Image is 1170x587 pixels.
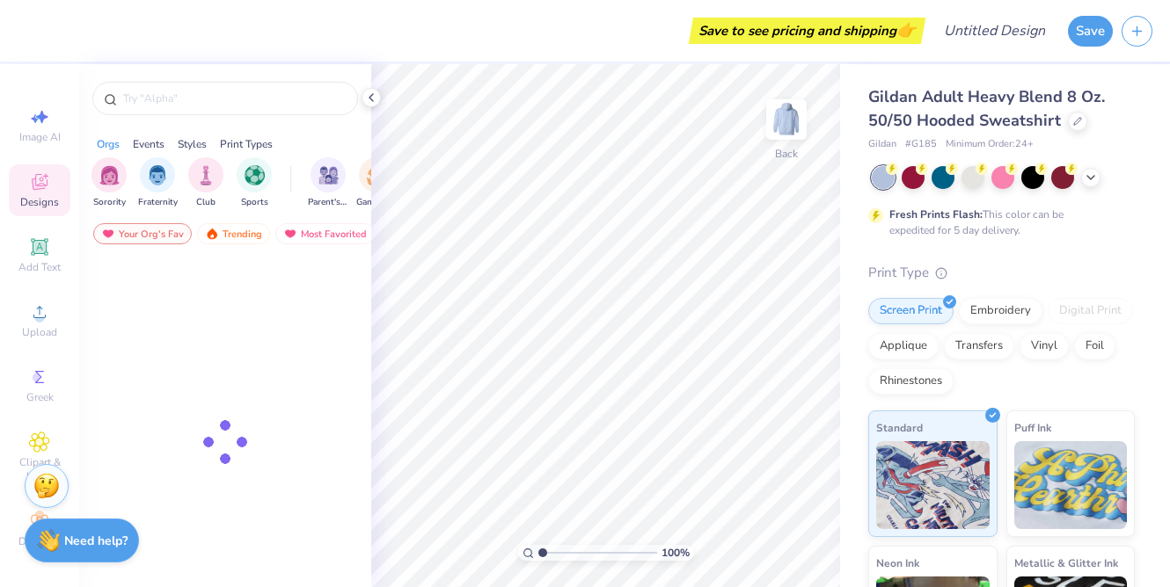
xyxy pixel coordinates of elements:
button: filter button [138,157,178,209]
div: Digital Print [1048,298,1133,324]
div: Print Type [868,263,1135,283]
div: Trending [197,223,270,244]
div: Events [133,136,165,152]
span: Sorority [93,196,126,209]
span: Standard [876,418,923,437]
img: most_fav.gif [283,228,297,240]
div: filter for Game Day [356,157,397,209]
span: Sports [241,196,268,209]
img: most_fav.gif [101,228,115,240]
img: Club Image [196,165,216,185]
div: Most Favorited [275,223,375,244]
div: Transfers [944,333,1014,359]
div: Foil [1074,333,1115,359]
img: Sports Image [245,165,265,185]
span: 100 % [662,545,690,561]
input: Untitled Design [930,13,1059,48]
img: trending.gif [205,228,219,240]
span: Fraternity [138,196,178,209]
span: Upload [22,325,57,339]
span: Parent's Weekend [308,196,348,209]
span: Neon Ink [876,554,919,572]
span: Clipart & logos [9,455,70,483]
div: Applique [868,333,939,359]
button: filter button [308,157,348,209]
strong: Need help? [64,533,128,549]
div: This color can be expedited for 5 day delivery. [889,207,1106,238]
span: 👉 [896,19,916,40]
button: Save [1068,16,1113,47]
span: Decorate [18,534,61,548]
img: Back [769,102,804,137]
img: Standard [876,441,990,529]
div: Vinyl [1020,333,1069,359]
div: Your Org's Fav [93,223,192,244]
div: Print Types [220,136,273,152]
div: Embroidery [959,298,1042,324]
div: filter for Parent's Weekend [308,157,348,209]
div: Screen Print [868,298,954,324]
div: Rhinestones [868,368,954,395]
span: Designs [20,195,59,209]
span: Puff Ink [1014,418,1051,437]
img: Game Day Image [367,165,387,185]
span: Minimum Order: 24 + [946,137,1034,152]
img: Parent's Weekend Image [318,165,339,185]
span: Add Text [18,260,61,274]
span: Gildan [868,137,896,152]
img: Sorority Image [99,165,120,185]
span: Greek [26,390,54,404]
div: Styles [178,136,207,152]
strong: Fresh Prints Flash: [889,207,983,221]
div: Back [775,146,798,162]
span: # G185 [905,137,937,152]
div: filter for Fraternity [138,157,178,209]
span: Metallic & Glitter Ink [1014,554,1118,572]
img: Puff Ink [1014,441,1128,529]
button: filter button [91,157,127,209]
div: Save to see pricing and shipping [693,18,921,44]
button: filter button [188,157,223,209]
span: Image AI [19,130,61,144]
span: Game Day [356,196,397,209]
button: filter button [356,157,397,209]
div: Orgs [97,136,120,152]
div: filter for Sorority [91,157,127,209]
span: Club [196,196,216,209]
div: filter for Club [188,157,223,209]
span: Gildan Adult Heavy Blend 8 Oz. 50/50 Hooded Sweatshirt [868,86,1105,131]
img: Fraternity Image [148,165,167,185]
input: Try "Alpha" [121,90,347,107]
div: filter for Sports [237,157,272,209]
button: filter button [237,157,272,209]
